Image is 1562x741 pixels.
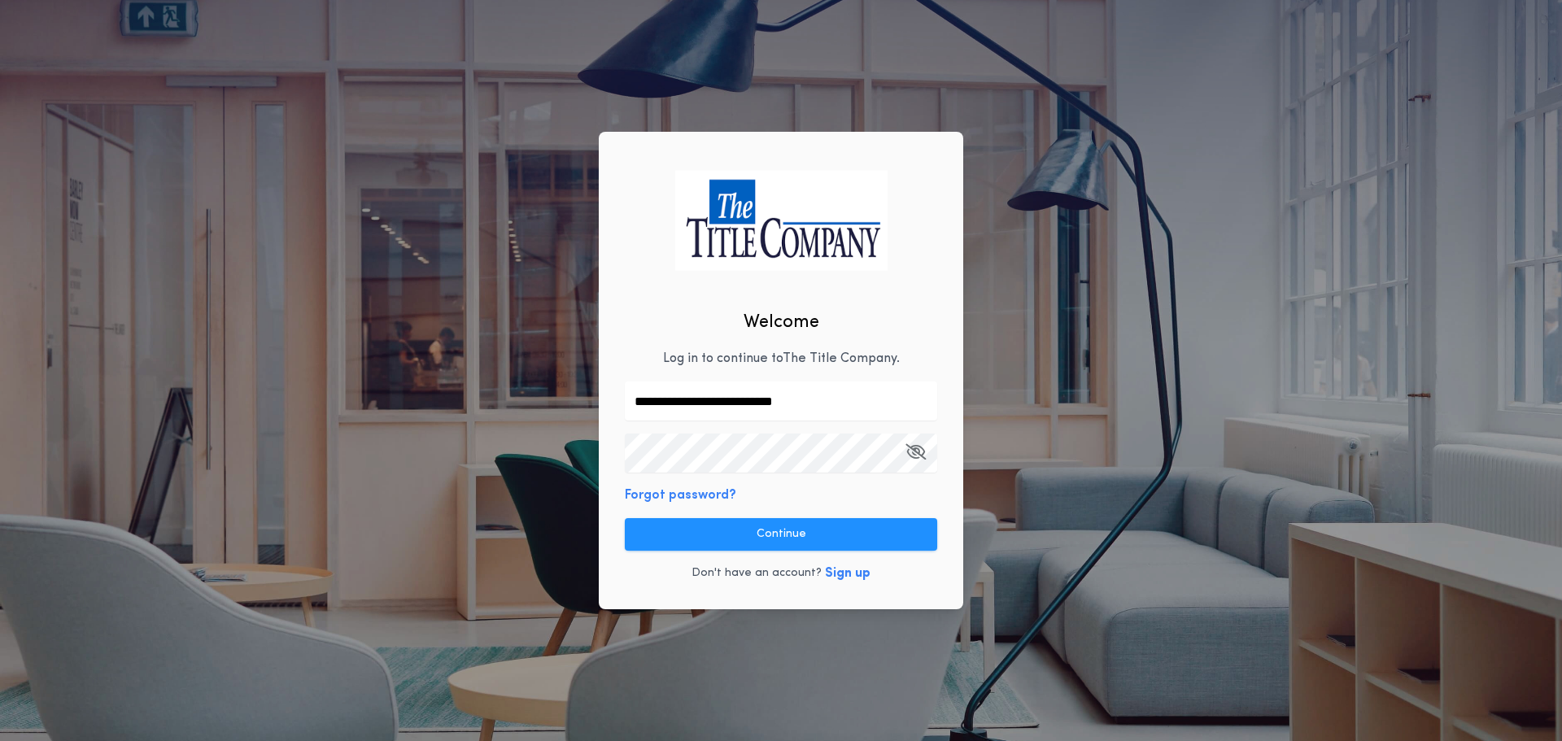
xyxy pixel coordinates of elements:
[625,434,937,473] input: Open Keeper Popup
[825,564,870,583] button: Sign up
[625,486,736,505] button: Forgot password?
[663,349,900,368] p: Log in to continue to The Title Company .
[674,170,888,270] img: logo
[625,518,937,551] button: Continue
[744,309,819,336] h2: Welcome
[905,434,926,473] button: Open Keeper Popup
[692,565,822,582] p: Don't have an account?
